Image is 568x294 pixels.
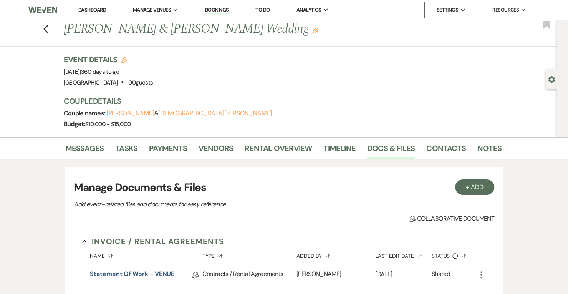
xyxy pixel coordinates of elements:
span: [GEOGRAPHIC_DATA] [64,79,118,86]
span: Settings [436,6,458,14]
h3: Event Details [64,54,153,65]
div: [PERSON_NAME] [296,262,375,289]
button: Name [90,247,202,262]
button: [DEMOGRAPHIC_DATA][PERSON_NAME] [158,110,272,116]
a: Bookings [205,7,229,14]
span: Analytics [296,6,321,14]
span: & [107,110,272,117]
p: [DATE] [375,269,432,279]
p: Add event–related files and documents for easy reference. [74,199,343,209]
span: Collaborative document [409,214,494,223]
a: Tasks [115,142,137,159]
a: Statement of Work - VENUE [90,269,174,281]
h3: Couple Details [64,96,494,106]
button: Status [432,247,477,262]
span: | [80,68,119,76]
a: To Do [255,7,270,13]
span: [DATE] [64,68,119,76]
img: Weven Logo [28,2,57,18]
a: Payments [149,142,187,159]
button: [PERSON_NAME] [107,110,154,116]
a: Notes [477,142,502,159]
span: Couple names: [64,109,107,117]
span: 100 guests [127,79,153,86]
div: Contracts / Rental Agreements [202,262,296,289]
button: + Add [455,179,494,195]
a: Timeline [323,142,356,159]
button: Type [202,247,296,262]
a: Rental Overview [245,142,312,159]
a: Vendors [199,142,233,159]
button: Open lead details [548,75,555,83]
span: Manage Venues [133,6,171,14]
h1: [PERSON_NAME] & [PERSON_NAME] Wedding [64,20,408,38]
h3: Manage Documents & Files [74,179,494,196]
a: Dashboard [78,7,106,13]
span: Resources [492,6,519,14]
button: Invoice / Rental Agreements [82,236,224,247]
span: Budget: [64,120,86,128]
div: Shared [432,269,450,281]
button: Added By [296,247,375,262]
button: Edit [312,27,318,34]
span: Status [432,253,450,259]
button: Last Edit Date [375,247,432,262]
span: 360 days to go [81,68,119,76]
span: $10,000 - $15,000 [85,120,131,128]
a: Docs & Files [367,142,415,159]
a: Contacts [426,142,466,159]
a: Messages [65,142,104,159]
